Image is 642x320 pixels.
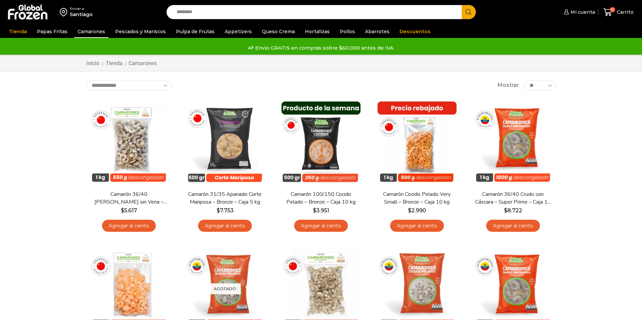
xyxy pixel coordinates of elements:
a: Tienda [105,60,123,67]
a: Camarón Cocido Pelado Very Small – Bronze – Caja 10 kg [378,191,456,206]
a: Camarón 36/40 Crudo con Cáscara – Super Prime – Caja 10 kg [474,191,552,206]
a: Abarrotes [362,25,393,38]
a: Agregar al carrito: “Camarón Cocido Pelado Very Small - Bronze - Caja 10 kg” [390,220,444,232]
a: Inicio [86,60,100,67]
a: Camarón 31/35 Apanado Corte Mariposa – Bronze – Caja 5 kg [186,191,264,206]
a: 10 Carrito [602,4,635,20]
a: Appetizers [221,25,255,38]
bdi: 7.753 [217,207,234,214]
a: Agregar al carrito: “Camarón 36/40 Crudo con Cáscara - Super Prime - Caja 10 kg” [486,220,540,232]
a: Pollos [336,25,358,38]
a: Camarones [74,25,108,38]
a: Descuentos [396,25,434,38]
span: Carrito [615,9,634,15]
a: Tienda [6,25,30,38]
a: Agregar al carrito: “Camarón 36/40 Crudo Pelado sin Vena - Bronze - Caja 10 kg” [102,220,156,232]
h1: Camarones [129,60,156,66]
div: Santiago [70,11,93,18]
div: Enviar a [70,6,93,11]
nav: Breadcrumb [86,60,156,67]
img: address-field-icon.svg [60,6,70,18]
span: 10 [610,7,615,12]
a: Camarón 36/40 [PERSON_NAME] sin Vena – Bronze – Caja 10 kg [90,191,168,206]
a: Pescados y Mariscos [112,25,169,38]
a: Pulpa de Frutas [173,25,218,38]
a: Camarón 100/150 Cocido Pelado – Bronze – Caja 10 kg [282,191,360,206]
span: $ [313,207,316,214]
a: Mi cuenta [562,5,595,19]
span: $ [504,207,507,214]
a: Agregar al carrito: “Camarón 100/150 Cocido Pelado - Bronze - Caja 10 kg” [294,220,348,232]
a: Agregar al carrito: “Camarón 31/35 Apanado Corte Mariposa - Bronze - Caja 5 kg” [198,220,252,232]
bdi: 8.722 [504,207,522,214]
bdi: 3.951 [313,207,329,214]
p: Agotado [209,283,241,295]
bdi: 5.617 [121,207,137,214]
span: $ [121,207,124,214]
select: Pedido de la tienda [86,81,172,91]
a: Queso Crema [259,25,298,38]
span: Mi cuenta [569,9,595,15]
a: Papas Fritas [34,25,71,38]
span: $ [408,207,411,214]
span: $ [217,207,220,214]
a: Hortalizas [302,25,333,38]
span: Mostrar [497,82,519,89]
button: Search button [462,5,476,19]
bdi: 2.990 [408,207,426,214]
